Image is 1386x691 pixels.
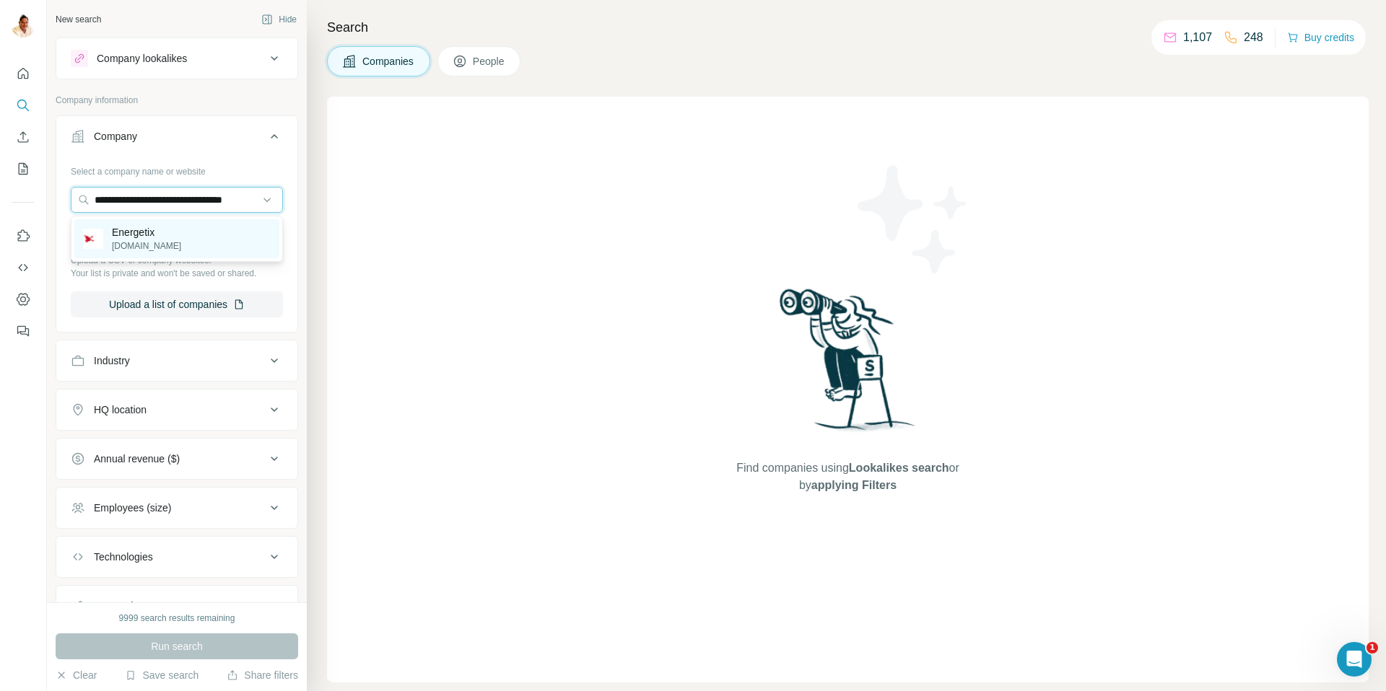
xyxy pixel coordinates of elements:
[94,402,147,417] div: HQ location
[1244,29,1263,46] p: 248
[56,392,297,427] button: HQ location
[56,490,297,525] button: Employees (size)
[12,61,35,87] button: Quick start
[94,452,180,466] div: Annual revenue ($)
[112,239,181,252] p: [DOMAIN_NAME]
[12,223,35,249] button: Use Surfe on LinkedIn
[849,462,949,474] span: Lookalikes search
[327,17,1369,38] h4: Search
[56,589,297,623] button: Keywords
[12,286,35,312] button: Dashboard
[94,353,130,368] div: Industry
[56,119,297,159] button: Company
[811,479,897,491] span: applying Filters
[71,291,283,317] button: Upload a list of companies
[1337,642,1372,677] iframe: Intercom live chat
[1183,29,1212,46] p: 1,107
[71,267,283,280] p: Your list is private and won't be saved or shared.
[1367,642,1378,653] span: 1
[119,612,235,625] div: 9999 search results remaining
[56,13,101,26] div: New search
[83,229,103,249] img: Energetix
[473,54,506,69] span: People
[12,255,35,281] button: Use Surfe API
[12,14,35,38] img: Avatar
[112,225,181,239] p: Energetix
[56,441,297,476] button: Annual revenue ($)
[56,94,298,107] p: Company information
[94,599,138,613] div: Keywords
[773,285,923,446] img: Surfe Illustration - Woman searching with binoculars
[848,154,978,284] img: Surfe Illustration - Stars
[12,124,35,150] button: Enrich CSV
[362,54,415,69] span: Companies
[12,92,35,118] button: Search
[56,668,97,682] button: Clear
[94,501,171,515] div: Employees (size)
[97,51,187,66] div: Company lookalikes
[125,668,199,682] button: Save search
[732,459,963,494] span: Find companies using or by
[12,156,35,182] button: My lists
[56,343,297,378] button: Industry
[56,540,297,574] button: Technologies
[227,668,298,682] button: Share filters
[94,129,137,144] div: Company
[251,9,307,30] button: Hide
[56,41,297,76] button: Company lookalikes
[1287,27,1354,48] button: Buy credits
[71,159,283,178] div: Select a company name or website
[12,318,35,344] button: Feedback
[94,550,153,564] div: Technologies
